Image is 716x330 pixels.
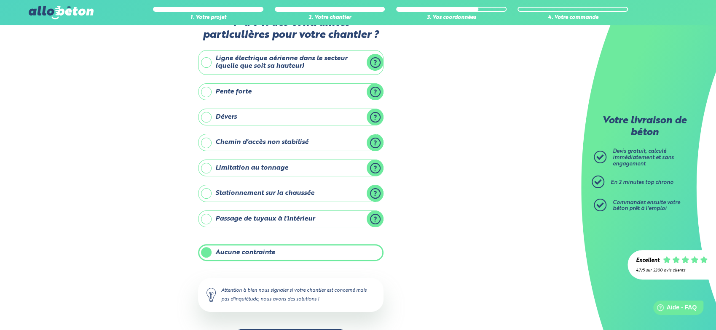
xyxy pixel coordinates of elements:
[198,160,383,176] label: Limitation au tonnage
[153,15,263,21] div: 1. Votre projet
[198,278,383,311] div: Attention à bien nous signaler si votre chantier est concerné mais pas d'inquiétude, nous avons d...
[198,50,383,75] label: Ligne électrique aérienne dans le secteur (quelle que soit sa hauteur)
[198,17,383,42] label: Y-a t-il des contraintes particulières pour votre chantier ?
[198,134,383,151] label: Chemin d'accès non stabilisé
[641,297,707,321] iframe: Help widget launcher
[198,210,383,227] label: Passage de tuyaux à l'intérieur
[396,15,507,21] div: 3. Vos coordonnées
[29,6,94,19] img: allobéton
[275,15,385,21] div: 2. Votre chantier
[198,109,383,125] label: Dévers
[198,83,383,100] label: Pente forte
[198,244,383,261] label: Aucune contrainte
[518,15,628,21] div: 4. Votre commande
[198,185,383,202] label: Stationnement sur la chaussée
